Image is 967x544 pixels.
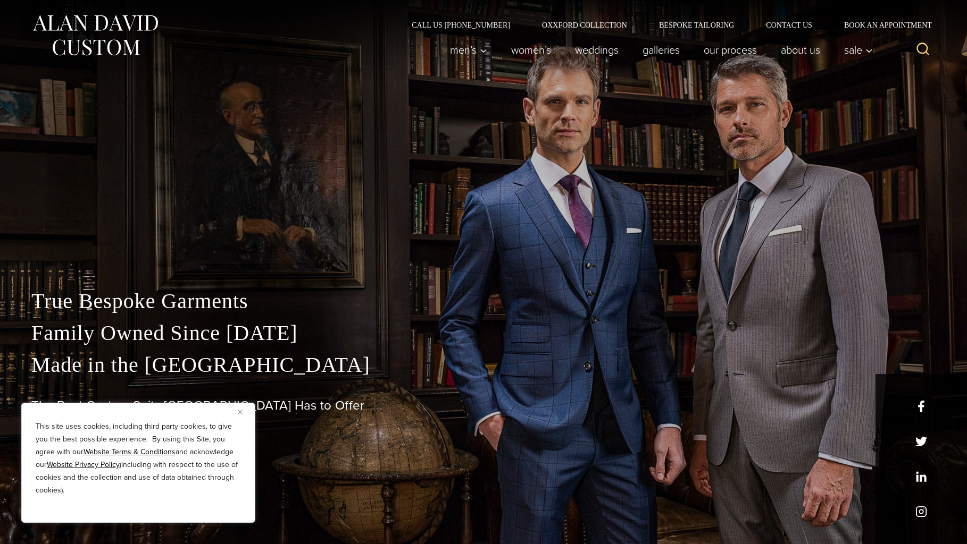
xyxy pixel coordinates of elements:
p: This site uses cookies, including third party cookies, to give you the best possible experience. ... [36,420,241,497]
a: Call Us [PHONE_NUMBER] [396,21,526,29]
p: True Bespoke Garments Family Owned Since [DATE] Made in the [GEOGRAPHIC_DATA] [31,285,936,381]
a: Women’s [499,39,563,61]
a: Galleries [631,39,692,61]
a: Website Terms & Conditions [84,446,176,457]
span: Sale [844,45,873,55]
img: Alan David Custom [31,12,159,59]
a: Website Privacy Policy [47,459,120,470]
a: About Us [769,39,832,61]
a: Contact Us [750,21,828,29]
button: Close [238,405,251,418]
h1: The Best Custom Suits [GEOGRAPHIC_DATA] Has to Offer [31,398,936,413]
span: Men’s [450,45,487,55]
a: Book an Appointment [828,21,936,29]
nav: Primary Navigation [438,39,879,61]
img: Close [238,410,243,414]
a: Oxxford Collection [526,21,643,29]
a: Bespoke Tailoring [643,21,750,29]
nav: Secondary Navigation [396,21,936,29]
button: View Search Form [910,37,936,63]
a: Our Process [692,39,769,61]
a: weddings [563,39,631,61]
